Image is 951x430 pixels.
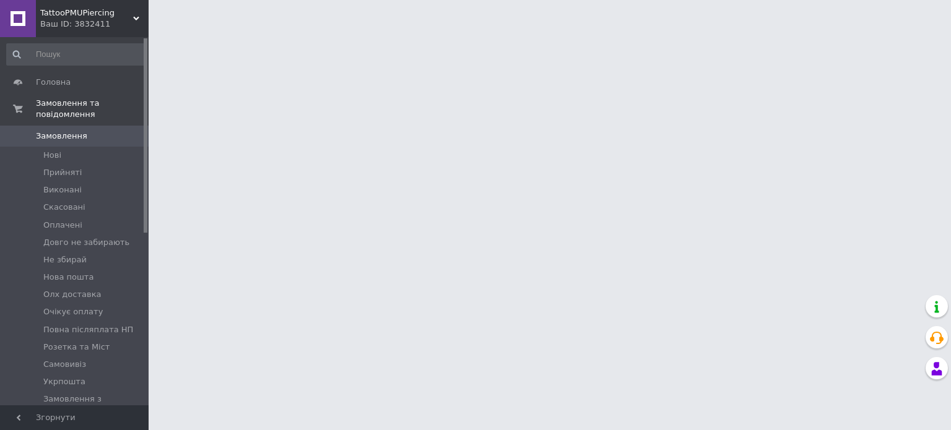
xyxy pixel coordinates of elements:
span: Прийняті [43,167,82,178]
span: Замовлення з [PERSON_NAME] [43,393,145,416]
span: TattooPMUPiercing [40,7,133,19]
span: Очікує оплату [43,306,103,317]
span: Повна післяплата НП [43,324,133,335]
span: Не збирай [43,254,87,265]
span: Оплачені [43,220,82,231]
span: Самовивіз [43,359,86,370]
div: Ваш ID: 3832411 [40,19,149,30]
span: Довго не забирають [43,237,129,248]
span: Скасовані [43,202,85,213]
span: Замовлення та повідомлення [36,98,149,120]
span: Розетка та Міст [43,342,110,353]
span: Нові [43,150,61,161]
span: Головна [36,77,71,88]
span: Виконані [43,184,82,196]
span: Олх доставка [43,289,101,300]
span: Укрпошта [43,376,85,387]
span: Замовлення [36,131,87,142]
input: Пошук [6,43,146,66]
span: Нова пошта [43,272,93,283]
